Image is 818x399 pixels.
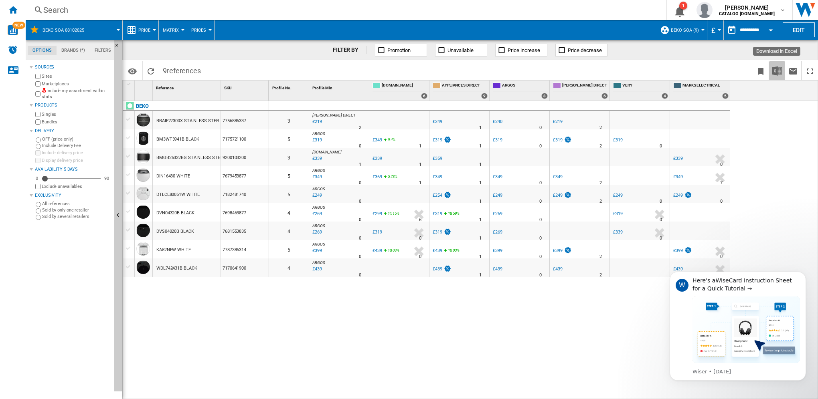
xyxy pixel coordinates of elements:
span: ARGOS [312,242,325,246]
div: £439 [433,266,442,272]
button: Price increase [495,44,547,56]
div: £439 [373,248,382,253]
div: Delivery Time : 1 day [479,216,482,224]
div: £319 [492,136,502,144]
div: Search [43,4,646,16]
div: £249 [673,193,683,198]
button: BEKO SOA (9) [671,20,703,40]
span: MARKS ELECTRICAL [682,83,729,89]
input: Include my assortment within stats [35,89,40,99]
div: Here's a for a Quick Tutorial → [35,15,142,31]
div: £439 [431,247,442,255]
div: 4 [269,203,309,222]
button: Options [124,64,140,78]
input: Display delivery price [35,158,40,163]
input: Display delivery price [35,184,40,189]
i: % [387,136,392,146]
div: £339 [373,156,382,161]
div: Delivery Time : 0 day [539,179,542,187]
div: Delivery Time : 0 day [660,142,662,150]
span: Matrix [163,28,179,33]
div: Delivery Time : 0 day [539,234,542,242]
div: Delivery Time : 1 day [419,179,421,187]
div: £319 [433,230,442,235]
div: Last updated : Wednesday, 8 October 2025 10:03 [311,228,322,236]
div: 90 [102,175,111,181]
div: £249 [612,191,623,199]
div: Delivery Time : 1 day [479,161,482,169]
div: 9200103200 [221,148,269,166]
div: £399 [493,248,502,253]
i: % [387,173,392,183]
div: £319 [431,136,452,144]
div: VERY 4 offers sold by VERY [611,81,670,101]
md-slider: Availability [42,175,101,183]
button: Edit [783,22,815,37]
span: ARGOS [312,131,325,136]
div: £319 [433,137,442,143]
div: Delivery Time : 1 day [479,234,482,242]
b: CATALOG [DOMAIN_NAME] [719,11,775,16]
div: 7182481740 [221,185,269,203]
span: Profile No. [272,86,292,90]
span: 10.03 [388,248,397,252]
label: All references [42,201,111,207]
div: £439 [493,266,502,272]
img: excel-24x24.png [772,66,782,76]
div: £339 [612,228,623,236]
span: Price [138,28,150,33]
div: Price [127,20,154,40]
div: Delivery Time : 0 day [359,142,361,150]
span: references [167,66,201,75]
label: Singles [42,111,111,117]
div: £319 [431,228,452,236]
div: £319 [612,136,623,144]
div: £249 [613,193,623,198]
div: Profile image for Wiser [18,17,31,30]
button: Maximize [802,61,818,80]
div: £339 [371,155,382,163]
button: md-calendar [724,22,740,38]
div: £319 [371,228,382,236]
i: % [447,210,452,220]
img: profile.jpg [697,2,713,18]
div: Delivery Time : 0 day [660,234,662,242]
button: Prices [191,20,210,40]
div: £319 [431,210,442,218]
label: Sites [42,73,111,79]
img: promotionV3.png [443,228,452,235]
div: £249 [493,193,502,198]
span: Price increase [508,47,540,53]
img: promotionV3.png [443,136,452,143]
span: ARGOS [312,224,325,228]
div: Delivery Time : 2 days [599,142,602,150]
i: % [447,247,452,256]
div: Products [35,102,111,109]
div: £399 [673,248,683,253]
label: Sold by several retailers [42,214,111,220]
div: £349 [552,173,563,181]
div: BM3WT3941B BLACK [156,130,199,149]
div: £249 [672,191,692,199]
span: [PERSON_NAME] [719,4,775,12]
div: £319 [552,136,572,144]
div: £439 [371,247,382,255]
div: Last updated : Wednesday, 8 October 2025 10:05 [311,191,322,199]
div: £240 [493,119,502,124]
div: £439 [552,265,563,273]
div: BMGB25332BG STAINLESS STEEL [156,149,225,167]
div: 4 offers sold by VERY [662,93,668,99]
div: £349 [493,174,502,179]
input: Sold by several retailers [36,215,41,220]
div: £269 [492,228,502,236]
div: 5 [269,166,309,185]
input: Marketplaces [35,81,40,87]
span: Promotion [387,47,411,53]
div: 6 offers sold by HUGHES DIRECT [601,93,608,99]
input: Sites [35,74,40,79]
button: £ [711,20,719,40]
div: Delivery Time : 0 day [359,197,361,206]
button: Hide [114,40,122,391]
